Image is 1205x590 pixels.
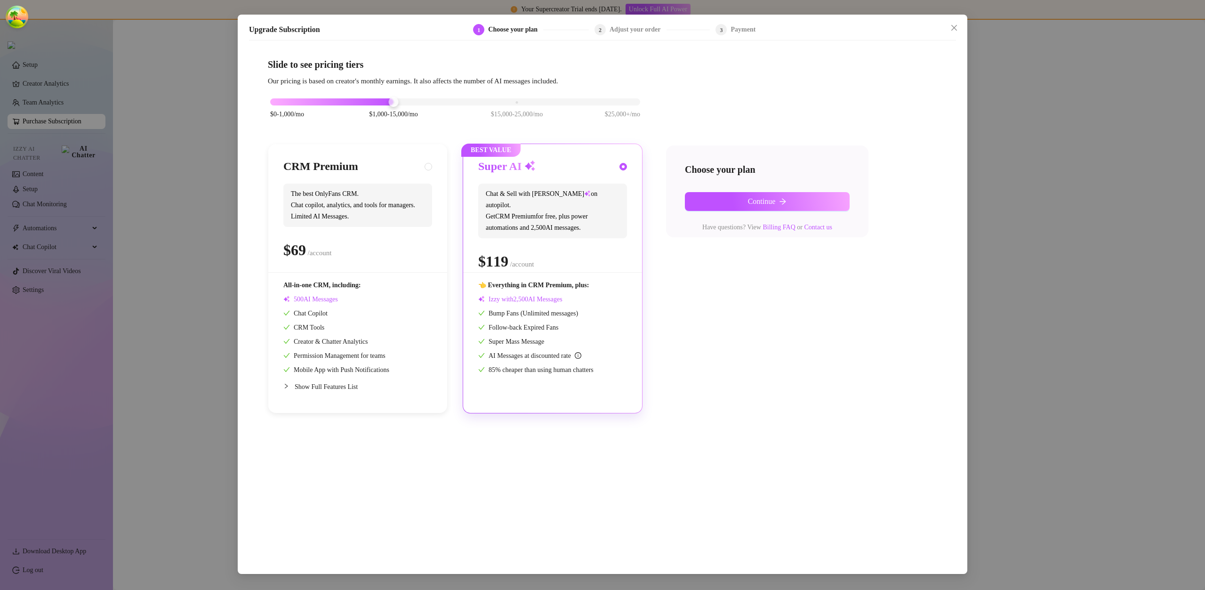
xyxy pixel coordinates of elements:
[478,338,485,345] span: check
[610,24,667,35] div: Adjust your order
[510,260,534,268] span: /account
[283,310,328,317] span: Chat Copilot
[283,282,361,289] span: All-in-one CRM, including:
[283,296,338,303] span: AI Messages
[283,324,324,331] span: CRM Tools
[478,338,544,345] span: Super Mass Message
[478,366,485,373] span: check
[488,24,543,35] div: Choose your plan
[283,352,386,359] span: Permission Management for teams
[283,242,306,259] span: $
[685,192,850,211] button: Continuearrow-right
[731,24,755,35] div: Payment
[478,352,485,359] span: check
[779,198,787,205] span: arrow-right
[685,163,850,176] h4: Choose your plan
[283,338,290,345] span: check
[478,310,485,316] span: check
[369,109,418,120] span: $1,000-15,000/mo
[950,24,958,32] span: close
[283,366,290,373] span: check
[804,224,832,231] a: Contact us
[478,324,485,331] span: check
[283,352,290,359] span: check
[947,20,962,35] button: Close
[283,310,290,316] span: check
[283,184,432,227] span: The best OnlyFans CRM. Chat copilot, analytics, and tools for managers. Limited AI Messages.
[478,296,562,303] span: Izzy with AI Messages
[748,197,776,206] span: Continue
[491,109,543,120] span: $15,000-25,000/mo
[283,383,289,389] span: collapsed
[8,8,26,26] button: Open Tanstack query devtools
[477,27,480,33] span: 1
[270,109,304,120] span: $0-1,000/mo
[478,324,559,331] span: Follow-back Expired Fans
[478,184,627,238] span: Chat & Sell with [PERSON_NAME] on autopilot. Get CRM Premium for free, plus power automations and...
[268,77,558,85] span: Our pricing is based on creator's monthly earnings. It also affects the number of AI messages inc...
[720,27,723,33] span: 3
[947,24,962,32] span: Close
[478,253,508,270] span: $
[283,366,389,373] span: Mobile App with Push Notifications
[478,159,536,174] h3: Super AI
[599,27,602,33] span: 2
[268,58,937,71] h4: Slide to see pricing tiers
[283,159,358,174] h3: CRM Premium
[763,224,795,231] a: Billing FAQ
[478,282,589,289] span: 👈 Everything in CRM Premium, plus:
[489,352,581,359] span: AI Messages at discounted rate
[478,366,594,373] span: 85% cheaper than using human chatters
[461,144,521,157] span: BEST VALUE
[702,224,832,231] span: Have questions? View or
[249,24,320,35] h5: Upgrade Subscription
[283,324,290,331] span: check
[575,352,581,359] span: info-circle
[283,338,368,345] span: Creator & Chatter Analytics
[478,310,578,317] span: Bump Fans (Unlimited messages)
[605,109,640,120] span: $25,000+/mo
[283,375,432,398] div: Show Full Features List
[308,249,332,257] span: /account
[295,383,358,390] span: Show Full Features List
